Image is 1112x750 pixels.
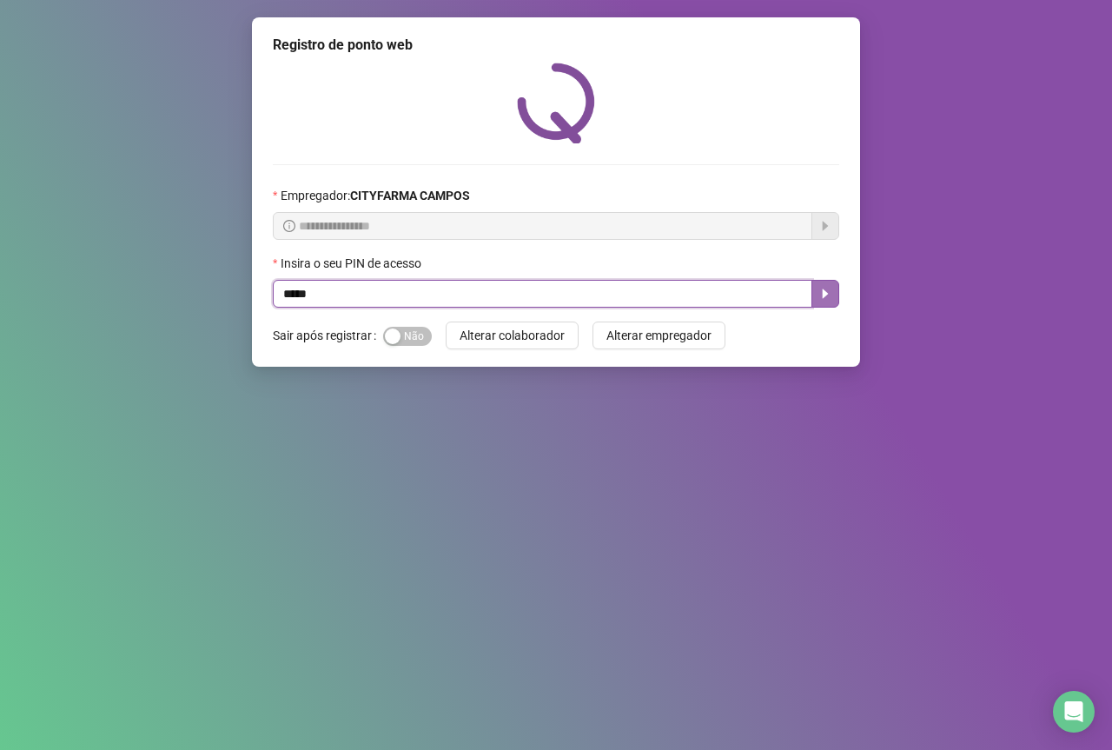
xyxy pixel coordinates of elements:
[273,254,433,273] label: Insira o seu PIN de acesso
[283,220,295,232] span: info-circle
[273,322,383,349] label: Sair após registrar
[273,35,839,56] div: Registro de ponto web
[281,186,470,205] span: Empregador :
[446,322,579,349] button: Alterar colaborador
[517,63,595,143] img: QRPoint
[592,322,725,349] button: Alterar empregador
[606,326,712,345] span: Alterar empregador
[818,287,832,301] span: caret-right
[460,326,565,345] span: Alterar colaborador
[350,189,470,202] strong: CITYFARMA CAMPOS
[1053,691,1095,733] div: Open Intercom Messenger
